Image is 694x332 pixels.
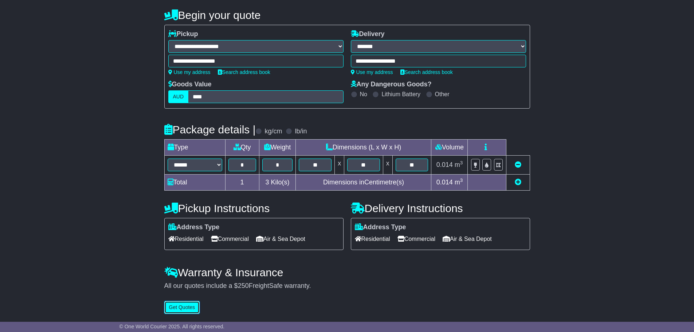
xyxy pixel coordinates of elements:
[264,128,282,136] label: kg/cm
[211,233,249,245] span: Commercial
[164,266,530,278] h4: Warranty & Insurance
[443,233,492,245] span: Air & Sea Depot
[119,324,225,329] span: © One World Courier 2025. All rights reserved.
[515,161,521,168] a: Remove this item
[256,233,305,245] span: Air & Sea Depot
[400,69,453,75] a: Search address book
[296,140,431,156] td: Dimensions (L x W x H)
[168,90,189,103] label: AUD
[168,30,198,38] label: Pickup
[381,91,420,98] label: Lithium Battery
[168,233,204,245] span: Residential
[164,9,530,21] h4: Begin your quote
[431,140,468,156] td: Volume
[164,282,530,290] div: All our quotes include a $ FreightSafe warranty.
[351,69,393,75] a: Use my address
[460,177,463,183] sup: 3
[460,160,463,165] sup: 3
[259,175,296,191] td: Kilo(s)
[168,81,212,89] label: Goods Value
[436,161,453,168] span: 0.014
[351,81,432,89] label: Any Dangerous Goods?
[265,179,269,186] span: 3
[455,179,463,186] span: m
[168,69,211,75] a: Use my address
[168,223,220,231] label: Address Type
[259,140,296,156] td: Weight
[351,202,530,214] h4: Delivery Instructions
[225,175,259,191] td: 1
[383,156,392,175] td: x
[218,69,270,75] a: Search address book
[164,202,344,214] h4: Pickup Instructions
[435,91,450,98] label: Other
[355,223,406,231] label: Address Type
[164,301,200,314] button: Get Quotes
[397,233,435,245] span: Commercial
[164,140,225,156] td: Type
[164,175,225,191] td: Total
[164,124,256,136] h4: Package details |
[515,179,521,186] a: Add new item
[455,161,463,168] span: m
[335,156,344,175] td: x
[295,128,307,136] label: lb/in
[296,175,431,191] td: Dimensions in Centimetre(s)
[360,91,367,98] label: No
[351,30,385,38] label: Delivery
[355,233,390,245] span: Residential
[225,140,259,156] td: Qty
[238,282,249,289] span: 250
[436,179,453,186] span: 0.014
